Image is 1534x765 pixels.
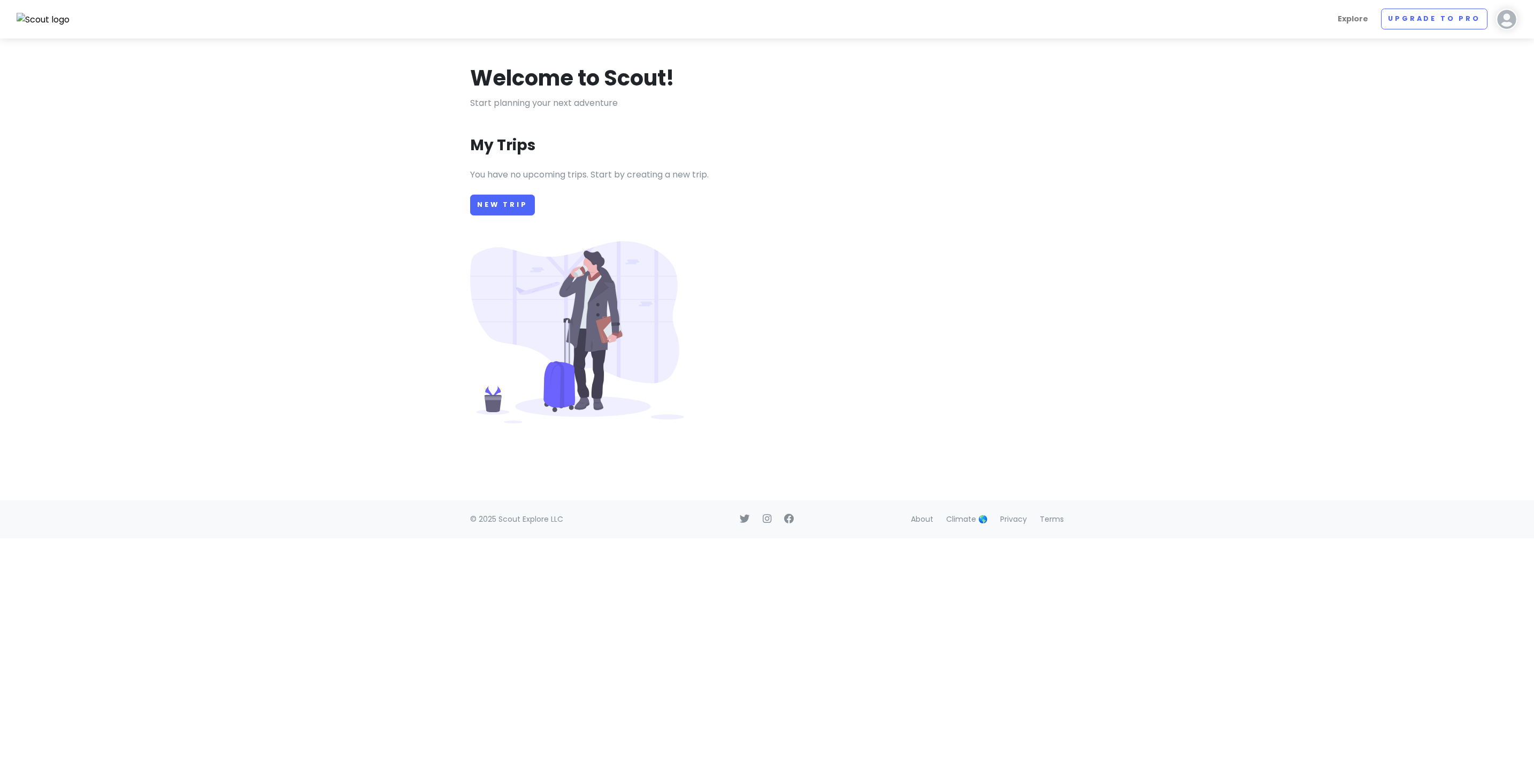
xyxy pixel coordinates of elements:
a: Upgrade to Pro [1381,9,1487,29]
p: Start planning your next adventure [470,96,1064,110]
a: New Trip [470,195,535,215]
a: Climate 🌎 [946,514,987,524]
h3: My Trips [470,136,535,155]
a: About [911,514,933,524]
p: You have no upcoming trips. Start by creating a new trip. [470,168,1064,182]
h1: Welcome to Scout! [470,64,674,92]
a: Explore [1333,9,1372,29]
a: Terms [1040,514,1064,524]
span: © 2025 Scout Explore LLC [470,514,563,524]
img: Person with luggage at airport [470,241,684,423]
a: Privacy [1000,514,1027,524]
img: User profile [1496,9,1517,30]
img: Scout logo [17,13,70,27]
